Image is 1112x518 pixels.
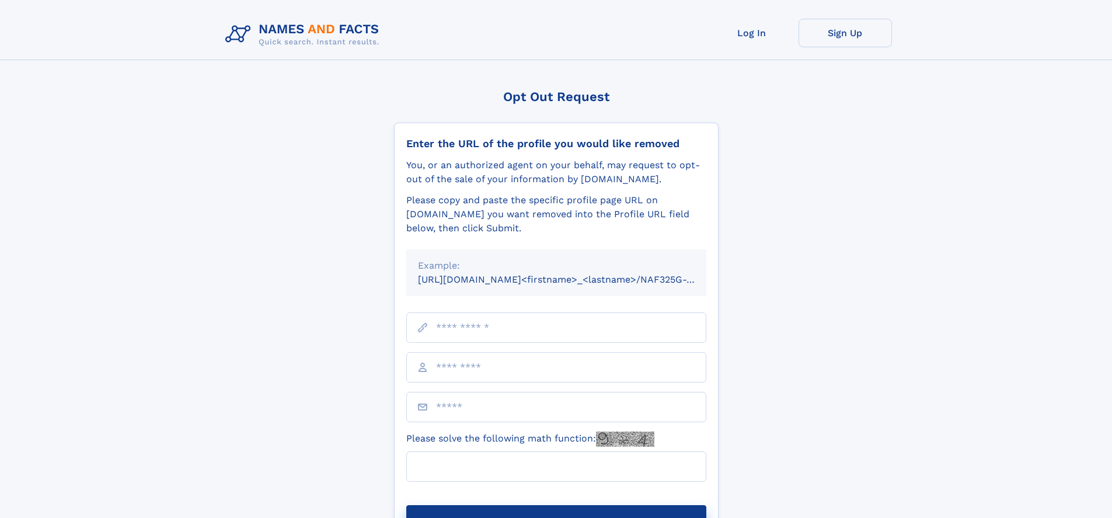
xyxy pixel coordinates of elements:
[705,19,799,47] a: Log In
[406,432,654,447] label: Please solve the following math function:
[406,158,706,186] div: You, or an authorized agent on your behalf, may request to opt-out of the sale of your informatio...
[394,89,719,104] div: Opt Out Request
[221,19,389,50] img: Logo Names and Facts
[418,259,695,273] div: Example:
[418,274,728,285] small: [URL][DOMAIN_NAME]<firstname>_<lastname>/NAF325G-xxxxxxxx
[799,19,892,47] a: Sign Up
[406,137,706,150] div: Enter the URL of the profile you would like removed
[406,193,706,235] div: Please copy and paste the specific profile page URL on [DOMAIN_NAME] you want removed into the Pr...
